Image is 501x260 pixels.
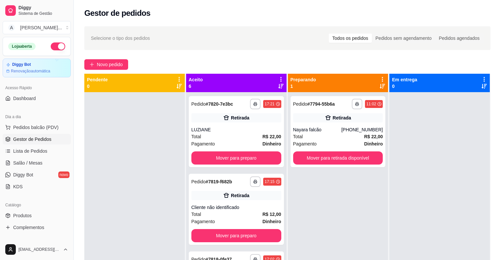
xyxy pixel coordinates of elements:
[293,101,308,107] span: Pedido
[264,101,274,107] div: 17:21
[20,24,62,31] div: [PERSON_NAME] ...
[3,83,71,93] div: Acesso Rápido
[231,115,249,121] div: Retirada
[13,136,51,143] span: Gestor de Pedidos
[3,210,71,221] a: Produtos
[191,151,281,165] button: Mover para preparo
[3,242,71,257] button: [EMAIL_ADDRESS][DOMAIN_NAME]
[8,43,36,50] div: Loja aberta
[191,179,206,184] span: Pedido
[364,141,383,146] strong: Dinheiro
[435,34,483,43] div: Pedidos agendados
[3,112,71,122] div: Dia a dia
[87,83,108,90] p: 0
[90,62,94,67] span: plus
[263,219,281,224] strong: Dinheiro
[3,146,71,156] a: Lista de Pedidos
[191,140,215,147] span: Pagamento
[13,148,47,154] span: Lista de Pedidos
[293,140,317,147] span: Pagamento
[191,126,281,133] div: LUZIANE
[12,62,31,67] article: Diggy Bot
[51,42,65,50] button: Alterar Status
[3,3,71,18] a: DiggySistema de Gestão
[18,5,68,11] span: Diggy
[3,158,71,168] a: Salão / Mesas
[189,76,203,83] p: Aceito
[263,134,281,139] strong: R$ 22,00
[11,68,50,74] article: Renovação automática
[13,212,32,219] span: Produtos
[13,224,44,231] span: Complementos
[191,204,281,211] div: Cliente não identificado
[13,124,59,131] span: Pedidos balcão (PDV)
[392,83,417,90] p: 0
[8,24,15,31] span: A
[3,169,71,180] a: Diggy Botnovo
[3,59,71,77] a: Diggy BotRenovaçãoautomática
[3,134,71,144] a: Gestor de Pedidos
[293,126,342,133] div: Nayara falcão
[263,141,281,146] strong: Dinheiro
[191,218,215,225] span: Pagamento
[3,222,71,233] a: Complementos
[264,179,274,184] div: 17:15
[366,101,376,107] div: 11:02
[189,83,203,90] p: 6
[97,61,123,68] span: Novo pedido
[364,134,383,139] strong: R$ 22,00
[191,133,201,140] span: Total
[263,212,281,217] strong: R$ 12,00
[3,93,71,104] a: Dashboard
[293,151,383,165] button: Mover para retirada disponível
[84,59,128,70] button: Novo pedido
[206,101,233,107] strong: # 7820-7e3bc
[3,181,71,192] a: KDS
[341,126,383,133] div: [PHONE_NUMBER]
[13,183,23,190] span: KDS
[91,35,150,42] span: Selecione o tipo dos pedidos
[87,76,108,83] p: Pendente
[293,133,303,140] span: Total
[231,192,249,199] div: Retirada
[191,229,281,242] button: Mover para preparo
[329,34,372,43] div: Todos os pedidos
[307,101,335,107] strong: # 7794-55b6a
[18,247,60,252] span: [EMAIL_ADDRESS][DOMAIN_NAME]
[84,8,151,18] h2: Gestor de pedidos
[3,122,71,133] button: Pedidos balcão (PDV)
[13,95,36,102] span: Dashboard
[3,200,71,210] div: Catálogo
[18,11,68,16] span: Sistema de Gestão
[13,171,33,178] span: Diggy Bot
[372,34,435,43] div: Pedidos sem agendamento
[3,21,71,34] button: Select a team
[291,83,316,90] p: 1
[333,115,351,121] div: Retirada
[13,160,42,166] span: Salão / Mesas
[291,76,316,83] p: Preparando
[392,76,417,83] p: Em entrega
[206,179,232,184] strong: # 7819-f682b
[191,211,201,218] span: Total
[191,101,206,107] span: Pedido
